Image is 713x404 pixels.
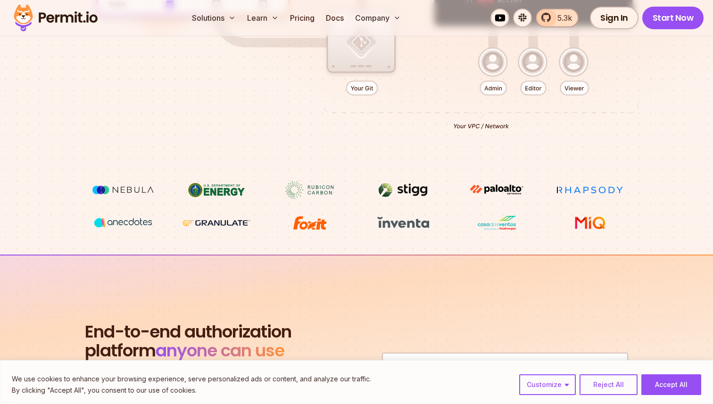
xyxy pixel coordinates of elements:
span: anyone can use [156,338,284,363]
img: Rubicon [274,181,345,199]
span: End-to-end authorization [85,322,291,341]
img: US department of energy [181,181,252,199]
a: 5.3k [536,8,579,27]
img: paloalto [461,181,532,198]
img: Foxit [274,214,345,232]
a: Start Now [642,7,704,29]
img: Permit logo [9,2,102,34]
img: Nebula [88,181,158,199]
h2: platform [85,322,291,360]
img: Rhapsody Health [555,181,625,199]
p: By clicking "Accept All", you consent to our use of cookies. [12,385,371,396]
a: Pricing [286,8,318,27]
button: Solutions [188,8,240,27]
img: Granulate [181,214,252,232]
img: vega [88,214,158,231]
img: Casa dos Ventos [461,214,532,232]
button: Learn [243,8,282,27]
p: We use cookies to enhance your browsing experience, serve personalized ads or content, and analyz... [12,373,371,385]
span: 5.3k [552,12,572,24]
img: MIQ [558,215,622,231]
img: inventa [368,214,439,231]
button: Company [351,8,405,27]
a: Sign In [590,7,638,29]
button: Customize [519,374,576,395]
button: Accept All [641,374,701,395]
img: Stigg [368,181,439,199]
button: Reject All [580,374,638,395]
a: Docs [322,8,348,27]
